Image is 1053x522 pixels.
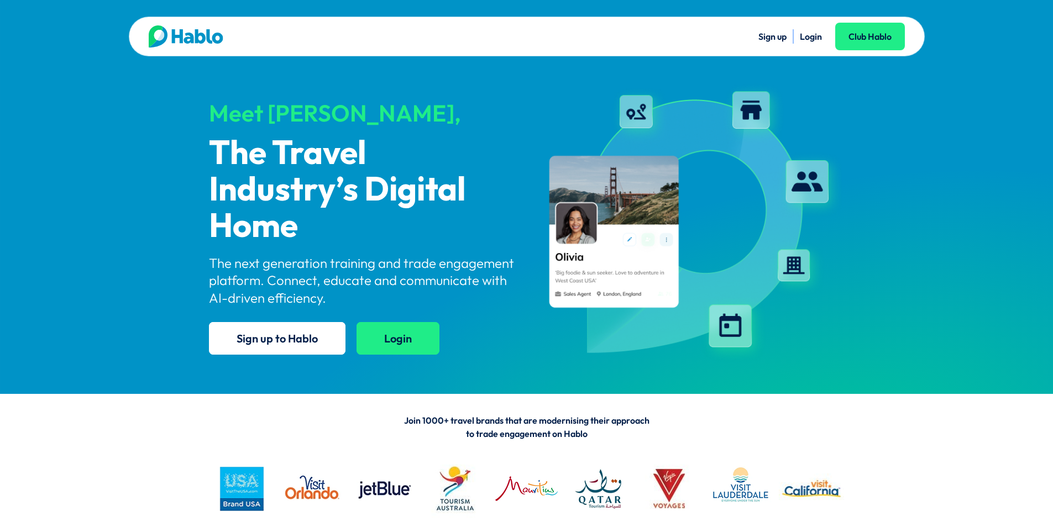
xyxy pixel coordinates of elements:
a: Login [357,322,439,355]
img: jetblue [351,456,417,521]
img: VV logo [636,456,702,521]
img: vc logo [779,456,845,521]
a: Login [800,31,822,42]
span: Join 1000+ travel brands that are modernising their approach to trade engagement on Hablo [404,415,649,439]
img: hablo-profile-image [536,82,845,364]
a: Sign up to Hablo [209,322,345,355]
img: busa [209,456,275,521]
p: The next generation training and trade engagement platform. Connect, educate and communicate with... [209,255,517,307]
a: Sign up [758,31,787,42]
img: QATAR [565,456,631,521]
img: MTPA [494,456,559,521]
div: Meet [PERSON_NAME], [209,101,517,126]
img: LAUDERDALE [708,456,773,521]
img: Hablo logo main 2 [149,25,223,48]
img: Tourism Australia [422,456,488,521]
img: VO [280,456,345,521]
a: Club Hablo [835,23,905,50]
p: The Travel Industry’s Digital Home [209,136,517,245]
